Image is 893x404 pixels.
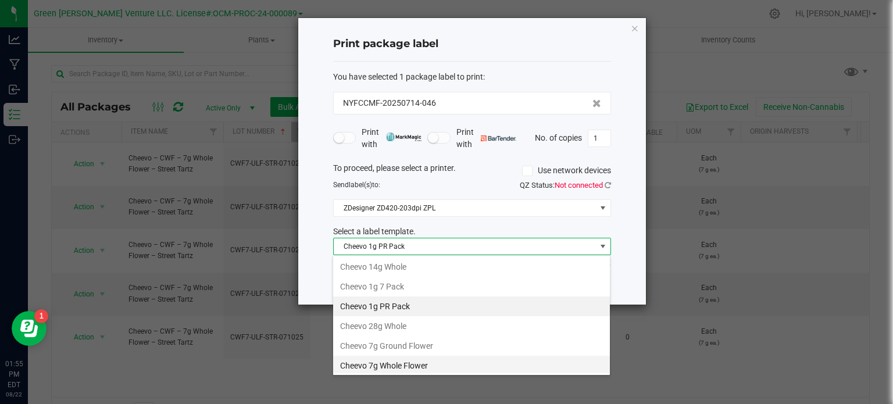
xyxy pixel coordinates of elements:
[334,200,596,216] span: ZDesigner ZD420-203dpi ZPL
[535,133,582,142] span: No. of copies
[333,71,611,83] div: :
[362,126,422,151] span: Print with
[334,238,596,255] span: Cheevo 1g PR Pack
[333,181,380,189] span: Send to:
[481,135,516,141] img: bartender.png
[555,181,603,190] span: Not connected
[343,97,436,109] span: NYFCCMF-20250714-046
[522,165,611,177] label: Use network devices
[333,257,610,277] li: Cheevo 14g Whole
[333,356,610,376] li: Cheevo 7g Whole Flower
[333,37,611,52] h4: Print package label
[520,181,611,190] span: QZ Status:
[333,316,610,336] li: Cheevo 28g Whole
[333,296,610,316] li: Cheevo 1g PR Pack
[456,126,516,151] span: Print with
[386,133,422,141] img: mark_magic_cybra.png
[34,309,48,323] iframe: Resource center unread badge
[333,336,610,356] li: Cheevo 7g Ground Flower
[324,226,620,238] div: Select a label template.
[333,72,483,81] span: You have selected 1 package label to print
[324,162,620,180] div: To proceed, please select a printer.
[12,311,47,346] iframe: Resource center
[333,277,610,296] li: Cheevo 1g 7 Pack
[349,181,372,189] span: label(s)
